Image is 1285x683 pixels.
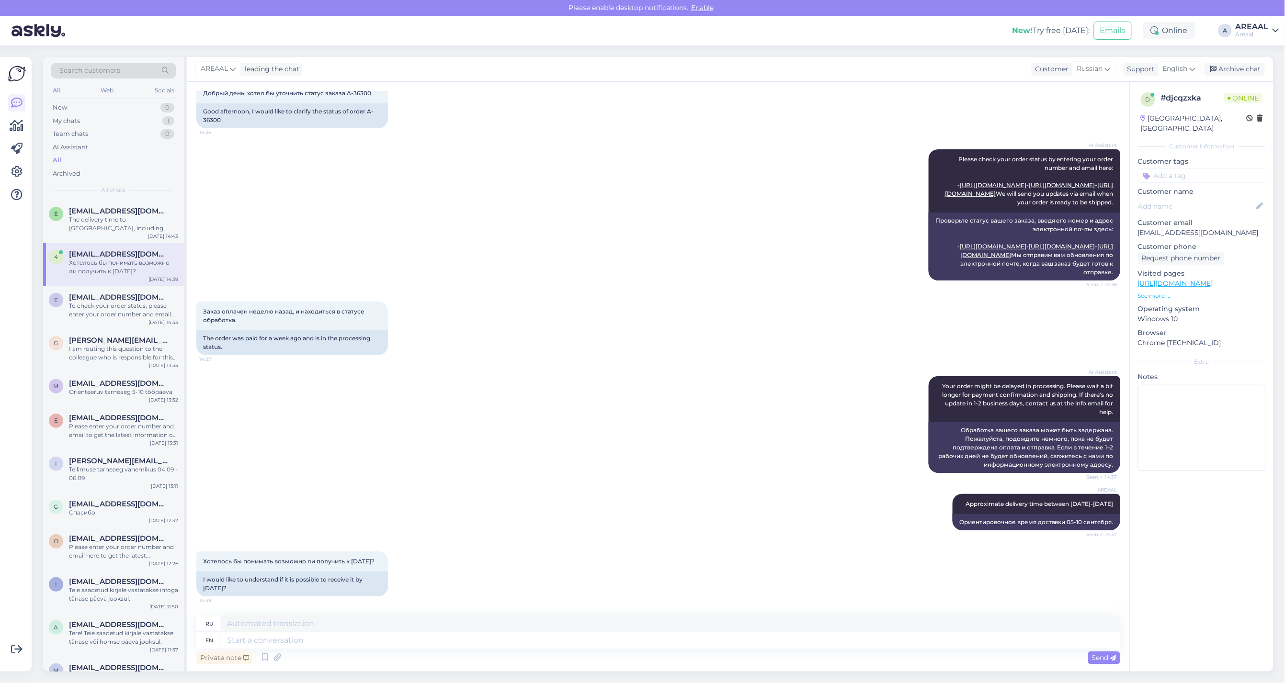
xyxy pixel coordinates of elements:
[1138,314,1266,324] p: Windows 10
[953,514,1120,530] div: Ориентировочное время доставки 05-10 сентября.
[1138,168,1266,183] input: Add a tag
[196,103,388,128] div: Good afternoon, I would like to clarify the status of order A-36300
[59,66,120,76] span: Search customers
[203,558,375,565] span: Хотелось бы понимать возможно ли получить к [DATE]?
[1081,369,1117,376] span: AI Assistant
[69,215,178,233] div: The delivery time to [GEOGRAPHIC_DATA], including [GEOGRAPHIC_DATA], is usually 3-7 working days....
[149,517,178,524] div: [DATE] 12:32
[929,422,1120,473] div: Обработка вашего заказа может быть задержана. Пожалуйста, подождите немного, пока не будет подтве...
[1143,22,1195,39] div: Online
[1138,304,1266,314] p: Operating system
[69,345,178,362] div: I am routing this question to the colleague who is responsible for this topic. The reply might ta...
[199,597,235,604] span: 14:39
[148,233,178,240] div: [DATE] 14:43
[960,243,1026,250] a: [URL][DOMAIN_NAME]
[1161,92,1224,104] div: # djcqzxka
[69,414,169,422] span: endel.sinilaan@mail.ee
[150,646,178,653] div: [DATE] 11:37
[54,624,58,631] span: a
[1138,252,1225,265] div: Request phone number
[199,356,235,363] span: 14:37
[1236,23,1279,38] a: AREAALAreaal
[1138,279,1213,288] a: [URL][DOMAIN_NAME]
[69,629,178,646] div: Tere! Teie saadetud kirjale vastatakse tänase või homse päeva jooksul.
[69,465,178,482] div: Tellimuse tarneaeg vahemikus 04.09 - 06.09
[54,339,58,347] span: g
[1138,328,1266,338] p: Browser
[54,417,58,424] span: e
[69,663,169,672] span: mariliis89.lepist@gmail.com
[53,169,80,179] div: Archived
[203,90,371,97] span: Добрый день, хотел бы уточнить статус заказа A-36300
[53,103,67,112] div: New
[205,616,214,632] div: ru
[1141,113,1247,134] div: [GEOGRAPHIC_DATA], [GEOGRAPHIC_DATA]
[99,84,116,97] div: Web
[1094,22,1132,40] button: Emails
[942,382,1115,415] span: Your order might be delayed in processing. Please wait a bit longer for payment confirmation and ...
[69,534,169,543] span: ollissaart@gmail.com
[1077,64,1103,74] span: Russian
[160,103,174,112] div: 0
[199,129,235,136] span: 14:36
[69,543,178,560] div: Please enter your order number and email here to get the latest information on your order: - [URL...
[196,571,388,596] div: I would like to understand if it is possible to receive it by [DATE]?
[1124,64,1155,74] div: Support
[241,64,299,74] div: leading the chat
[196,330,388,355] div: The order was paid for a week ago and is in the processing status.
[1012,26,1033,35] b: New!
[102,186,126,194] span: All chats
[54,296,58,303] span: e
[1138,201,1255,212] input: Add name
[69,500,169,508] span: gregorykalugin2002@gmail.com
[945,156,1115,206] span: Please check your order status by entering your order number and email here: - - - We will send y...
[1138,157,1266,167] p: Customer tags
[54,210,58,217] span: e
[54,382,59,390] span: m
[69,258,178,276] div: Хотелось бы понимать возможно ли получить к [DATE]?
[966,500,1114,507] span: Approximate delivery time between [DATE]-[DATE]
[1146,96,1150,103] span: d
[69,250,169,258] span: 4mail@mail.ee
[1029,243,1095,250] a: [URL][DOMAIN_NAME]
[960,181,1026,189] a: [URL][DOMAIN_NAME]
[1138,187,1266,197] p: Customer name
[1081,281,1117,288] span: Seen ✓ 14:36
[1236,31,1269,38] div: Areaal
[1218,24,1232,37] div: A
[1138,269,1266,279] p: Visited pages
[8,65,26,83] img: Askly Logo
[69,577,169,586] span: ints2005@inbox.lv
[160,129,174,139] div: 0
[69,293,169,302] span: egonsale@gmail.com
[69,586,178,603] div: Teie saadetud kirjale vastatakse infoga tänase päeva jooksul.
[1081,473,1117,481] span: Seen ✓ 14:37
[150,439,178,447] div: [DATE] 13:31
[1012,25,1090,36] div: Try free [DATE]:
[1138,228,1266,238] p: [EMAIL_ADDRESS][DOMAIN_NAME]
[54,253,58,260] span: 4
[1032,64,1069,74] div: Customer
[149,396,178,403] div: [DATE] 13:32
[149,603,178,610] div: [DATE] 11:50
[1163,64,1188,74] span: English
[148,319,178,326] div: [DATE] 14:33
[688,3,716,12] span: Enable
[153,84,176,97] div: Socials
[53,156,61,165] div: All
[69,336,169,345] span: galina.gallit@gmail.com
[69,457,169,465] span: imre.laht@gmail.com
[1081,486,1117,493] span: AREAAL
[69,422,178,439] div: Please enter your order number and email to get the latest information on your order: - [URL][DOM...
[1138,338,1266,348] p: Chrome [TECHNICAL_ID]
[151,482,178,490] div: [DATE] 13:11
[69,388,178,396] div: Orienteeruv tarneaeg 5-10 tööpäeva
[53,143,88,152] div: AI Assistant
[51,84,62,97] div: All
[1092,653,1116,662] span: Send
[1224,93,1263,103] span: Online
[54,667,59,674] span: m
[69,302,178,319] div: To check your order status, please enter your order number and email here: - [URL][DOMAIN_NAME] -...
[1138,291,1266,300] p: See more ...
[53,116,80,126] div: My chats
